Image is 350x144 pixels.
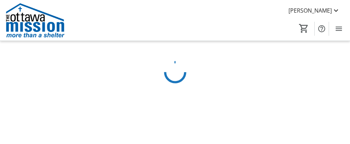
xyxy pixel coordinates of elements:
button: Help [315,22,329,36]
span: [PERSON_NAME] [288,6,332,15]
button: [PERSON_NAME] [283,5,346,16]
button: Cart [298,22,310,35]
img: The Ottawa Mission's Logo [4,3,66,38]
button: Menu [332,22,346,36]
